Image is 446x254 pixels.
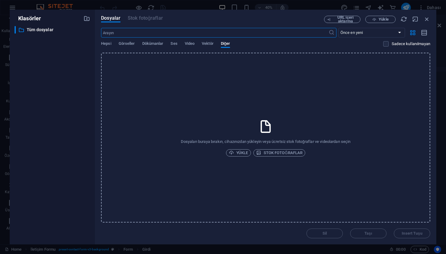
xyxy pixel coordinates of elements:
button: URL içeri aktarma [324,16,360,23]
i: Yeni klasör oluştur [83,15,90,22]
input: Arayın [101,28,328,38]
i: Yeniden Yükle [400,16,407,22]
p: Tüm dosyalar [27,26,79,33]
span: Diğer [221,40,230,48]
p: Klasörler [15,15,41,22]
span: Yükle [379,18,388,21]
span: Stok fotoğraflar [256,149,303,157]
button: Stok fotoğraflar [253,149,306,157]
span: Vektör [202,40,214,48]
span: Görseller [119,40,135,48]
span: Hepsi [101,40,111,48]
span: Yükle [229,149,248,157]
p: Dosyaları buraya bırakın, cihazınızdan yükleyin veya ücretsiz stok fotoğraflar ve videolardan seçin [181,139,351,144]
span: Ses [171,40,177,48]
span: Dökümanlar [142,40,164,48]
i: Küçült [412,16,419,22]
span: Dosyalar [101,15,120,22]
button: Yükle [226,149,251,157]
i: Kapat [424,16,430,22]
span: Video [185,40,194,48]
p: Sadece web sitesinde kullanılmayan dosyaları görüntüleyin. Bu oturum sırasında eklenen dosyalar h... [392,41,430,47]
span: URL içeri aktarma [333,16,358,23]
span: Bu dosya türü bu element tarafından desteklenmiyor [128,15,163,22]
button: Yükle [365,16,396,23]
div: ​ [15,26,16,34]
